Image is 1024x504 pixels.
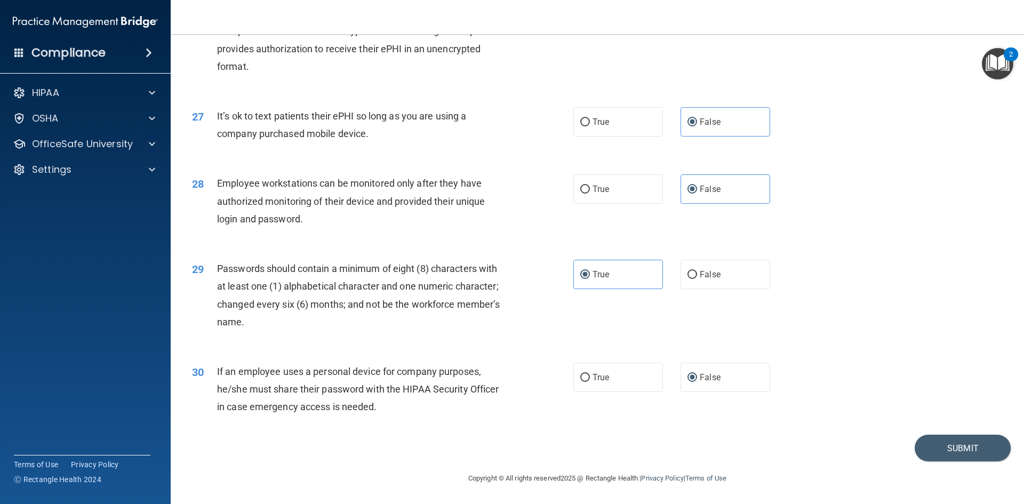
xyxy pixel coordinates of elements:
button: Open Resource Center, 2 new notifications [982,48,1013,79]
a: OSHA [13,112,155,125]
h4: Compliance [31,45,106,60]
a: Privacy Policy [641,474,683,482]
span: Ⓒ Rectangle Health 2024 [14,474,101,485]
a: OfficeSafe University [13,138,155,150]
span: 28 [192,178,204,190]
div: 2 [1009,54,1013,68]
input: False [687,374,697,382]
span: False [700,184,721,194]
div: Copyright © All rights reserved 2025 @ Rectangle Health | | [403,461,792,495]
a: Terms of Use [685,474,726,482]
span: True [593,117,609,127]
iframe: Drift Widget Chat Controller [971,430,1011,471]
span: False [700,269,721,279]
p: OSHA [32,112,59,125]
p: HIPAA [32,86,59,99]
span: False [700,372,721,382]
span: 27 [192,110,204,123]
p: OfficeSafe University [32,138,133,150]
span: It’s ok to text patients their ePHI so long as you are using a company purchased mobile device. [217,110,466,139]
span: Employee workstations can be monitored only after they have authorized monitoring of their device... [217,178,485,224]
p: Settings [32,163,71,176]
a: HIPAA [13,86,155,99]
input: True [580,186,590,194]
span: False [700,117,721,127]
a: Settings [13,163,155,176]
span: 30 [192,366,204,379]
span: True [593,269,609,279]
input: True [580,118,590,126]
input: True [580,374,590,382]
img: PMB logo [13,11,158,33]
span: Passwords should contain a minimum of eight (8) characters with at least one (1) alphabetical cha... [217,263,500,327]
button: Submit [915,435,1011,462]
span: If an employee uses a personal device for company purposes, he/she must share their password with... [217,366,499,412]
span: 29 [192,263,204,276]
span: Even though regular email is not secure, practices are allowed to e-mail patients ePHI in an unen... [217,7,502,72]
a: Privacy Policy [71,459,119,470]
input: False [687,186,697,194]
input: True [580,271,590,279]
span: True [593,372,609,382]
input: False [687,118,697,126]
a: Terms of Use [14,459,58,470]
span: True [593,184,609,194]
input: False [687,271,697,279]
